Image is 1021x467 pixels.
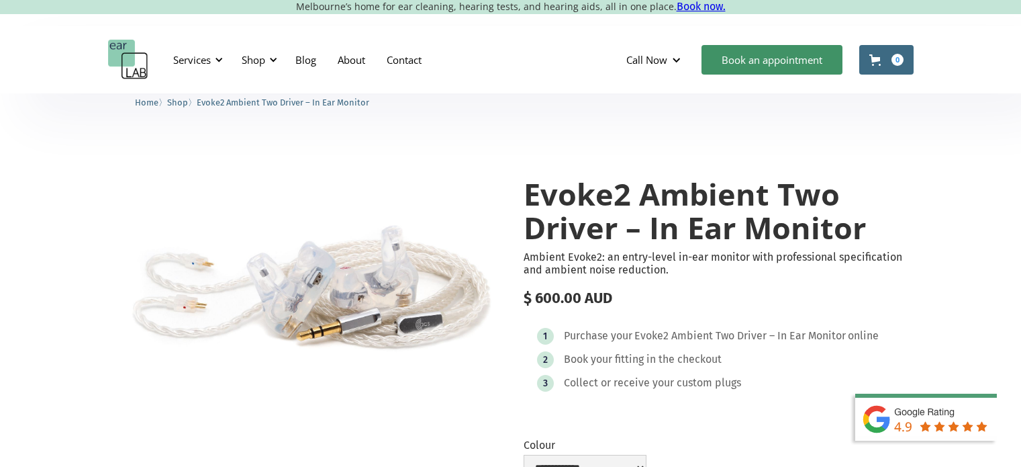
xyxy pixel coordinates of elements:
a: home [108,40,148,80]
a: Home [135,95,158,108]
div: Evoke2 Ambient Two Driver – In Ear Monitor [634,329,846,343]
h1: Evoke2 Ambient Two Driver – In Ear Monitor [524,177,914,244]
img: Evoke2 Ambient Two Driver – In Ear Monitor [108,151,498,411]
a: Contact [376,40,432,79]
div: 3 [543,378,548,388]
li: 〉 [167,95,197,110]
a: open lightbox [108,151,498,411]
a: About [327,40,376,79]
div: Services [173,53,211,67]
span: Shop [167,97,188,108]
div: 2 [543,355,548,365]
div: online [848,329,879,343]
div: Purchase your [564,329,632,343]
div: 1 [543,331,547,341]
div: Call Now [616,40,695,80]
a: Blog [285,40,327,79]
div: $ 600.00 AUD [524,290,914,307]
p: Ambient Evoke2: an entry-level in-ear monitor with professional specification and ambient noise r... [524,251,914,276]
div: Shop [242,53,265,67]
span: Evoke2 Ambient Two Driver – In Ear Monitor [197,97,369,108]
div: Call Now [626,53,667,67]
span: Home [135,97,158,108]
a: Evoke2 Ambient Two Driver – In Ear Monitor [197,95,369,108]
a: Open cart [859,45,914,75]
li: 〉 [135,95,167,110]
label: Colour [524,439,646,452]
a: Shop [167,95,188,108]
div: Collect or receive your custom plugs [564,376,741,390]
div: Shop [234,40,281,80]
div: 0 [891,54,904,66]
a: Book an appointment [701,45,842,75]
div: Services [165,40,227,80]
div: Book your fitting in the checkout [564,353,722,366]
